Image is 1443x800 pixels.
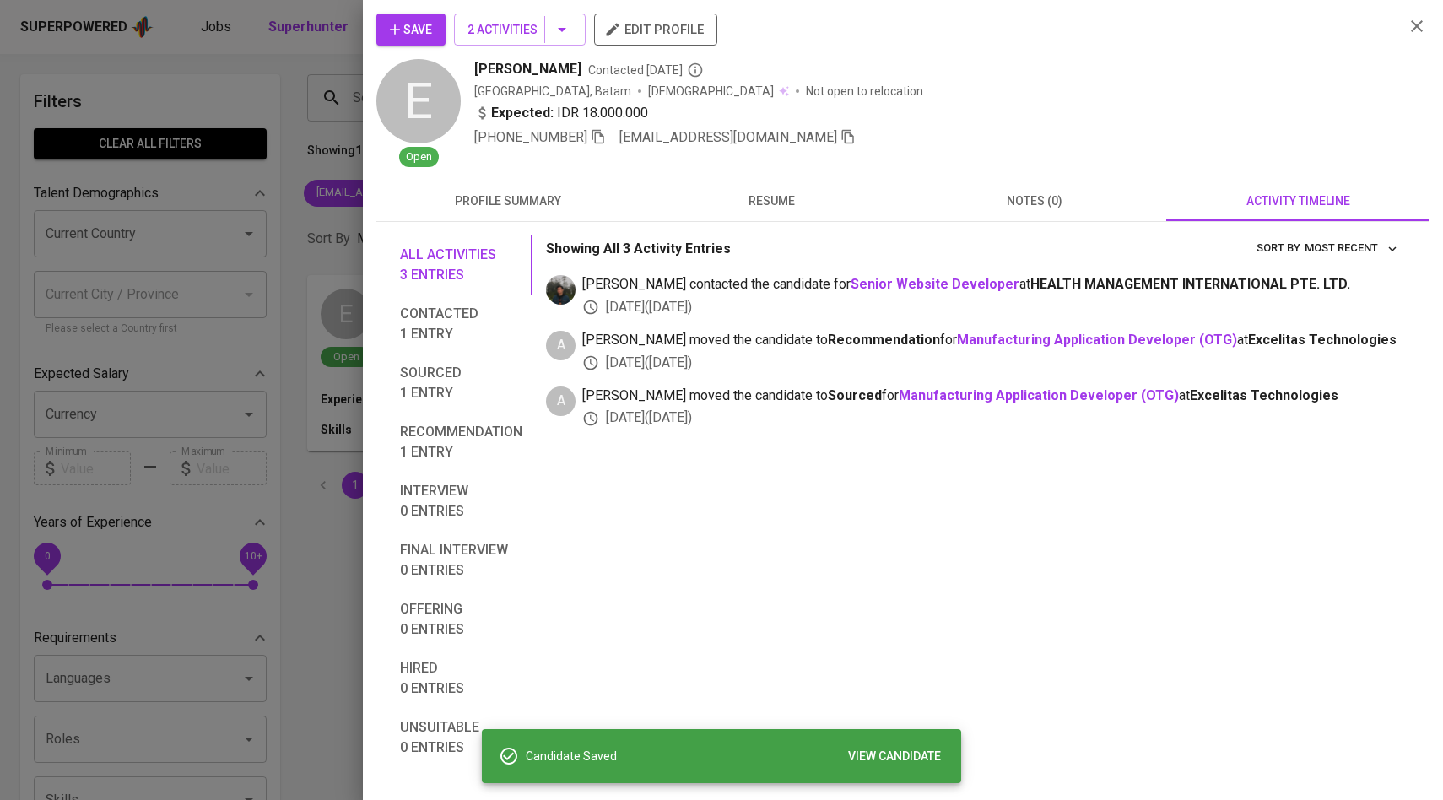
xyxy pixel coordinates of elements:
[828,332,940,348] b: Recommendation
[474,83,631,100] div: [GEOGRAPHIC_DATA], Batam
[957,332,1237,348] a: Manufacturing Application Developer (OTG)
[526,741,948,772] div: Candidate Saved
[491,103,554,123] b: Expected:
[400,658,522,699] span: Hired 0 entries
[582,408,1402,428] div: [DATE] ( [DATE] )
[400,481,522,522] span: Interview 0 entries
[851,276,1019,292] a: Senior Website Developer
[474,103,648,123] div: IDR 18.000.000
[474,129,587,145] span: [PHONE_NUMBER]
[582,386,1402,406] span: [PERSON_NAME] moved the candidate to for at
[650,191,893,212] span: resume
[1030,276,1350,292] span: HEALTH MANAGEMENT INTERNATIONAL PTE. LTD.
[400,304,522,344] span: Contacted 1 entry
[390,19,432,41] span: Save
[467,19,572,41] span: 2 Activities
[582,275,1402,295] span: [PERSON_NAME] contacted the candidate for at
[594,14,717,46] button: edit profile
[400,599,522,640] span: Offering 0 entries
[386,191,630,212] span: profile summary
[828,387,882,403] b: Sourced
[546,331,576,360] div: A
[1300,235,1402,262] button: sort by
[588,62,704,78] span: Contacted [DATE]
[1257,241,1300,254] span: sort by
[376,59,461,143] div: E
[546,239,731,259] p: Showing All 3 Activity Entries
[899,387,1179,403] a: Manufacturing Application Developer (OTG)
[399,149,439,165] span: Open
[1305,239,1398,258] span: Most Recent
[848,746,941,767] span: VIEW CANDIDATE
[594,22,717,35] a: edit profile
[546,386,576,416] div: A
[400,363,522,403] span: Sourced 1 entry
[376,14,446,46] button: Save
[619,129,837,145] span: [EMAIL_ADDRESS][DOMAIN_NAME]
[582,354,1402,373] div: [DATE] ( [DATE] )
[913,191,1156,212] span: notes (0)
[400,422,522,462] span: Recommendation 1 entry
[546,275,576,305] img: glenn@glints.com
[400,540,522,581] span: Final interview 0 entries
[454,14,586,46] button: 2 Activities
[400,245,522,285] span: All activities 3 entries
[1190,387,1338,403] span: Excelitas Technologies
[648,83,776,100] span: [DEMOGRAPHIC_DATA]
[400,717,522,758] span: Unsuitable 0 entries
[582,331,1402,350] span: [PERSON_NAME] moved the candidate to for at
[1248,332,1397,348] span: Excelitas Technologies
[608,19,704,41] span: edit profile
[806,83,923,100] p: Not open to relocation
[582,298,1402,317] div: [DATE] ( [DATE] )
[1176,191,1419,212] span: activity timeline
[474,59,581,79] span: [PERSON_NAME]
[687,62,704,78] svg: By Batam recruiter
